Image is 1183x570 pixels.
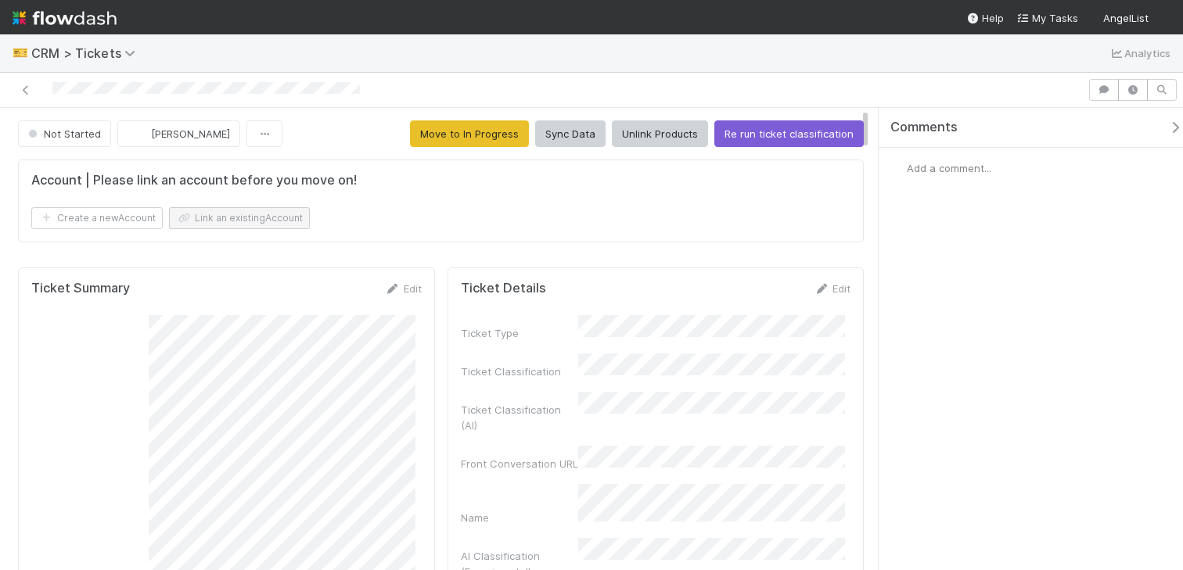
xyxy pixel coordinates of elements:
a: Edit [814,282,850,295]
span: AngelList [1103,12,1149,24]
img: logo-inverted-e16ddd16eac7371096b0.svg [13,5,117,31]
h5: Ticket Summary [31,281,130,296]
div: Ticket Type [461,325,578,341]
span: My Tasks [1016,12,1078,24]
a: Edit [385,282,422,295]
span: Not Started [25,127,101,140]
span: [PERSON_NAME] [151,127,230,140]
button: [PERSON_NAME] [117,120,240,147]
span: Comments [890,120,958,135]
div: Front Conversation URL [461,456,578,471]
span: Add a comment... [907,162,991,174]
button: Move to In Progress [410,120,529,147]
div: Name [461,510,578,525]
a: My Tasks [1016,10,1078,26]
img: avatar_6cb813a7-f212-4ca3-9382-463c76e0b247.png [1155,11,1170,27]
button: Sync Data [535,120,606,147]
button: Create a newAccount [31,207,163,229]
button: Re run ticket classification [714,120,864,147]
button: Not Started [18,120,111,147]
h5: Account | Please link an account before you move on! [31,173,357,188]
button: Unlink Products [612,120,708,147]
div: Help [966,10,1004,26]
span: CRM > Tickets [31,45,143,61]
span: 🎫 [13,46,28,59]
img: avatar_6cb813a7-f212-4ca3-9382-463c76e0b247.png [131,126,146,142]
div: Ticket Classification (AI) [461,402,578,433]
button: Link an existingAccount [169,207,310,229]
a: Analytics [1109,44,1170,63]
div: Ticket Classification [461,364,578,379]
h5: Ticket Details [461,281,546,296]
img: avatar_6cb813a7-f212-4ca3-9382-463c76e0b247.png [891,160,907,176]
